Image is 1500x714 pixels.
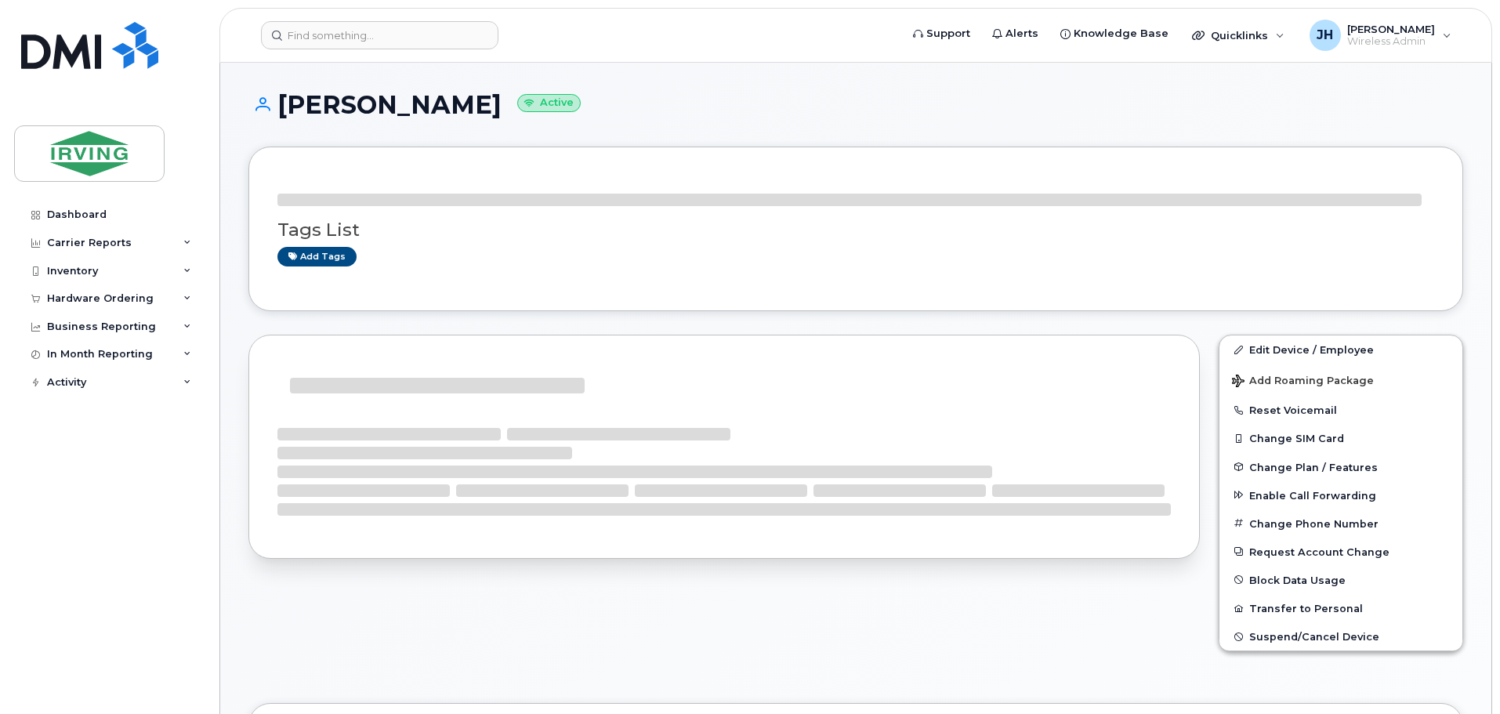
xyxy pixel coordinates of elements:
[1249,631,1379,643] span: Suspend/Cancel Device
[1219,622,1462,651] button: Suspend/Cancel Device
[517,94,581,112] small: Active
[1219,335,1462,364] a: Edit Device / Employee
[1219,538,1462,566] button: Request Account Change
[1219,566,1462,594] button: Block Data Usage
[1219,481,1462,509] button: Enable Call Forwarding
[277,220,1434,240] h3: Tags List
[1219,594,1462,622] button: Transfer to Personal
[1219,396,1462,424] button: Reset Voicemail
[248,91,1463,118] h1: [PERSON_NAME]
[1219,509,1462,538] button: Change Phone Number
[1249,461,1378,473] span: Change Plan / Features
[277,247,357,266] a: Add tags
[1219,364,1462,396] button: Add Roaming Package
[1249,489,1376,501] span: Enable Call Forwarding
[1219,453,1462,481] button: Change Plan / Features
[1232,375,1374,390] span: Add Roaming Package
[1219,424,1462,452] button: Change SIM Card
